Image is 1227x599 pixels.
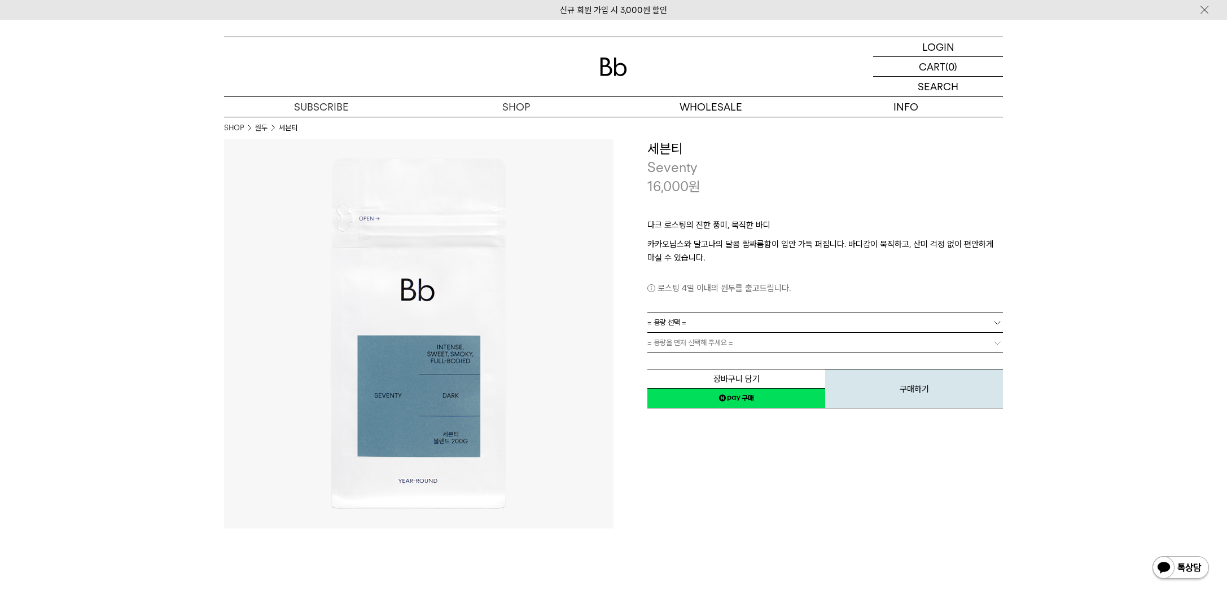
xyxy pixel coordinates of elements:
[647,281,1003,295] p: 로스팅 4일 이내의 원두를 출고드립니다.
[647,177,700,196] p: 16,000
[647,312,686,332] span: = 용량 선택 =
[825,369,1003,408] button: 구매하기
[689,178,700,195] span: 원
[224,122,244,134] a: SHOP
[224,139,613,528] img: 세븐티
[560,5,667,15] a: 신규 회원 가입 시 3,000원 할인
[918,77,958,96] p: SEARCH
[613,97,808,117] p: WHOLESALE
[255,122,268,134] a: 원두
[647,237,1003,265] p: 카카오닙스와 달고나의 달콤 쌉싸름함이 입안 가득 퍼집니다. 바디감이 묵직하고, 산미 걱정 없이 편안하게 마실 수 있습니다.
[419,97,613,117] a: SHOP
[647,388,825,408] a: 새창
[224,97,419,117] a: SUBSCRIBE
[808,97,1003,117] p: INFO
[647,139,1003,158] h3: 세븐티
[647,333,733,353] span: = 용량을 먼저 선택해 주세요 =
[873,37,1003,57] a: LOGIN
[1151,555,1210,582] img: 카카오톡 채널 1:1 채팅 버튼
[922,37,954,56] p: LOGIN
[647,369,825,389] button: 장바구니 담기
[647,158,1003,177] p: Seventy
[647,218,1003,237] p: 다크 로스팅의 진한 풍미, 묵직한 바디
[600,58,627,76] img: 로고
[945,57,957,76] p: (0)
[873,57,1003,77] a: CART (0)
[919,57,945,76] p: CART
[279,122,297,134] li: 세븐티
